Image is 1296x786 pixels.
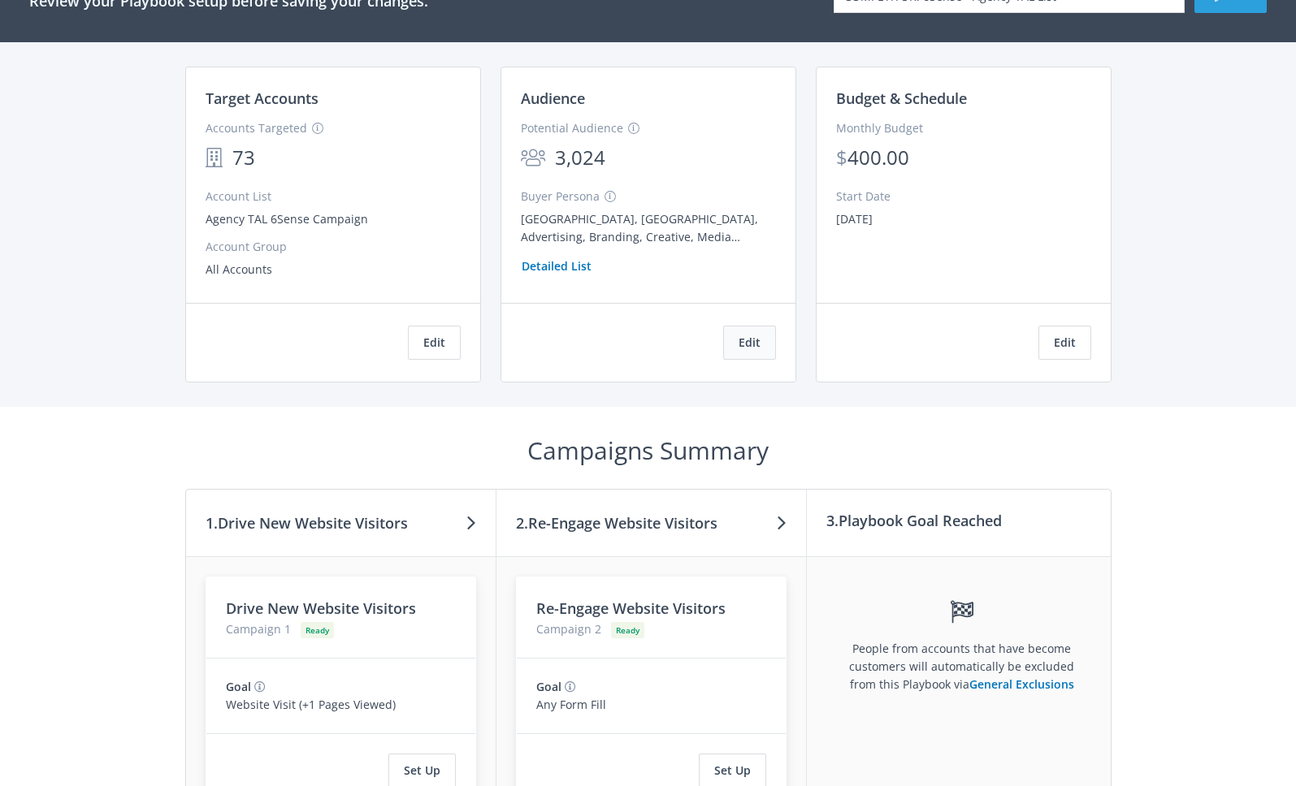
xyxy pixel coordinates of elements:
h3: Audience [521,87,585,110]
p: Website Visit (+1 Pages Viewed) [226,696,456,714]
h3: Re-Engage Website Visitors [536,597,766,620]
span: Campaign [226,621,281,637]
h3: 3. Playbook Goal Reached [826,509,1002,532]
span: Ready [616,624,639,636]
button: Edit [1038,326,1091,360]
h4: Goal [226,678,251,696]
div: 400.00 [847,142,909,173]
button: Detailed List [521,249,592,283]
div: Buyer Persona [521,188,776,205]
p: Any Form Fill [536,696,766,714]
span: Start Date [836,188,891,204]
h3: Budget & Schedule [836,87,967,110]
p: People from accounts that have become customers will automatically be excluded from this Playbook... [841,640,1083,693]
div: Account List [206,188,461,205]
button: Edit [408,326,461,360]
h3: Target Accounts [206,87,319,110]
span: 3,024 [555,142,605,173]
h3: Drive New Website Visitors [226,597,456,620]
h1: Campaigns Summary [185,431,1112,469]
span: 1 [284,621,291,637]
span: Ready [306,624,329,636]
a: General Exclusions [969,676,1074,692]
span: 2 [595,621,601,637]
h3: 1. Drive New Website Visitors [206,512,408,534]
span: Monthly Budget [836,120,923,136]
div: $ [836,142,847,173]
div: [GEOGRAPHIC_DATA], [GEOGRAPHIC_DATA], Advertising, Branding, Creative, Media Buyers, Other, PR, P... [521,210,765,244]
div: Accounts Targeted [206,119,461,137]
div: Account Group [206,238,461,256]
h3: 2. Re-Engage Website Visitors [516,512,717,534]
div: [DATE] [836,210,891,228]
div: Potential Audience [521,119,776,137]
div: Agency TAL 6Sense Campaign [206,210,461,228]
span: Campaign [536,621,592,637]
div: All Accounts [206,261,461,279]
button: Edit [723,326,776,360]
span: 73 [232,142,255,173]
h4: Goal [536,678,561,696]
